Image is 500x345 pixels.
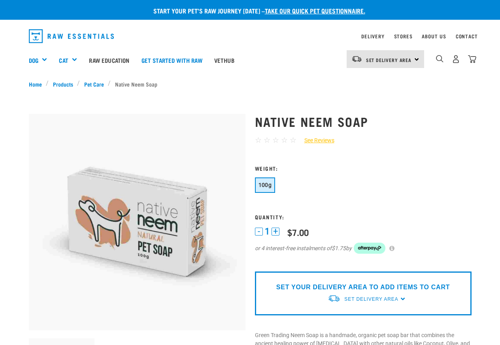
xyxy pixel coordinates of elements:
[296,136,334,145] a: See Reviews
[456,35,478,38] a: Contact
[354,243,385,254] img: Afterpay
[29,29,114,43] img: Raw Essentials Logo
[80,80,108,88] a: Pet Care
[255,165,472,171] h3: Weight:
[452,55,460,63] img: user.png
[83,44,135,76] a: Raw Education
[422,35,446,38] a: About Us
[29,56,38,65] a: Dog
[255,243,472,254] div: or 4 interest-free instalments of by
[255,136,262,145] span: ☆
[29,80,46,88] a: Home
[255,114,472,128] h1: Native Neem Soap
[258,182,272,188] span: 100g
[272,136,279,145] span: ☆
[208,44,240,76] a: Vethub
[332,244,346,253] span: $1.75
[265,227,270,236] span: 1
[328,294,340,303] img: van-moving.png
[136,44,208,76] a: Get started with Raw
[59,56,68,65] a: Cat
[49,80,77,88] a: Products
[276,283,450,292] p: SET YOUR DELIVERY AREA TO ADD ITEMS TO CART
[290,136,296,145] span: ☆
[265,9,365,12] a: take our quick pet questionnaire.
[468,55,476,63] img: home-icon@2x.png
[255,228,263,236] button: -
[29,114,245,330] img: Organic neem pet soap bar 100g green trading
[29,80,472,88] nav: breadcrumbs
[287,227,309,237] div: $7.00
[344,296,398,302] span: Set Delivery Area
[23,26,478,46] nav: dropdown navigation
[351,55,362,62] img: van-moving.png
[255,214,472,220] h3: Quantity:
[264,136,270,145] span: ☆
[255,177,275,193] button: 100g
[272,228,279,236] button: +
[361,35,384,38] a: Delivery
[366,58,412,61] span: Set Delivery Area
[281,136,288,145] span: ☆
[394,35,413,38] a: Stores
[436,55,443,62] img: home-icon-1@2x.png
